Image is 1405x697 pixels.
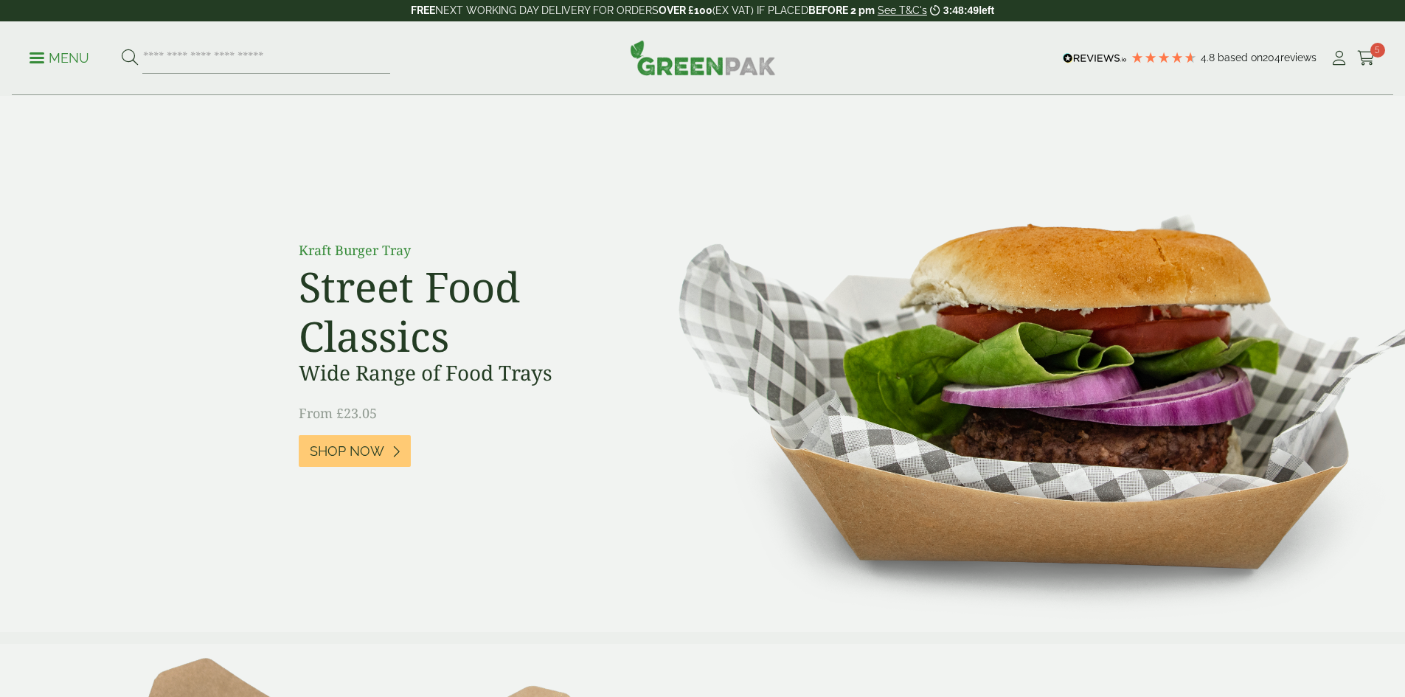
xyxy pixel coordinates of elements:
span: 4.8 [1201,52,1218,63]
img: Street Food Classics [632,96,1405,632]
a: 5 [1357,47,1375,69]
span: Based on [1218,52,1263,63]
span: 204 [1263,52,1280,63]
h2: Street Food Classics [299,262,631,361]
h3: Wide Range of Food Trays [299,361,631,386]
strong: BEFORE 2 pm [808,4,875,16]
span: left [979,4,994,16]
i: Cart [1357,51,1375,66]
img: GreenPak Supplies [630,40,776,75]
span: Shop Now [310,443,384,460]
a: Menu [30,49,89,64]
i: My Account [1330,51,1348,66]
span: 5 [1370,43,1385,58]
strong: FREE [411,4,435,16]
span: From £23.05 [299,404,377,422]
a: See T&C's [878,4,927,16]
p: Menu [30,49,89,67]
div: 4.79 Stars [1131,51,1197,64]
span: 3:48:49 [943,4,979,16]
p: Kraft Burger Tray [299,240,631,260]
strong: OVER £100 [659,4,712,16]
span: reviews [1280,52,1316,63]
img: REVIEWS.io [1063,53,1127,63]
a: Shop Now [299,435,411,467]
